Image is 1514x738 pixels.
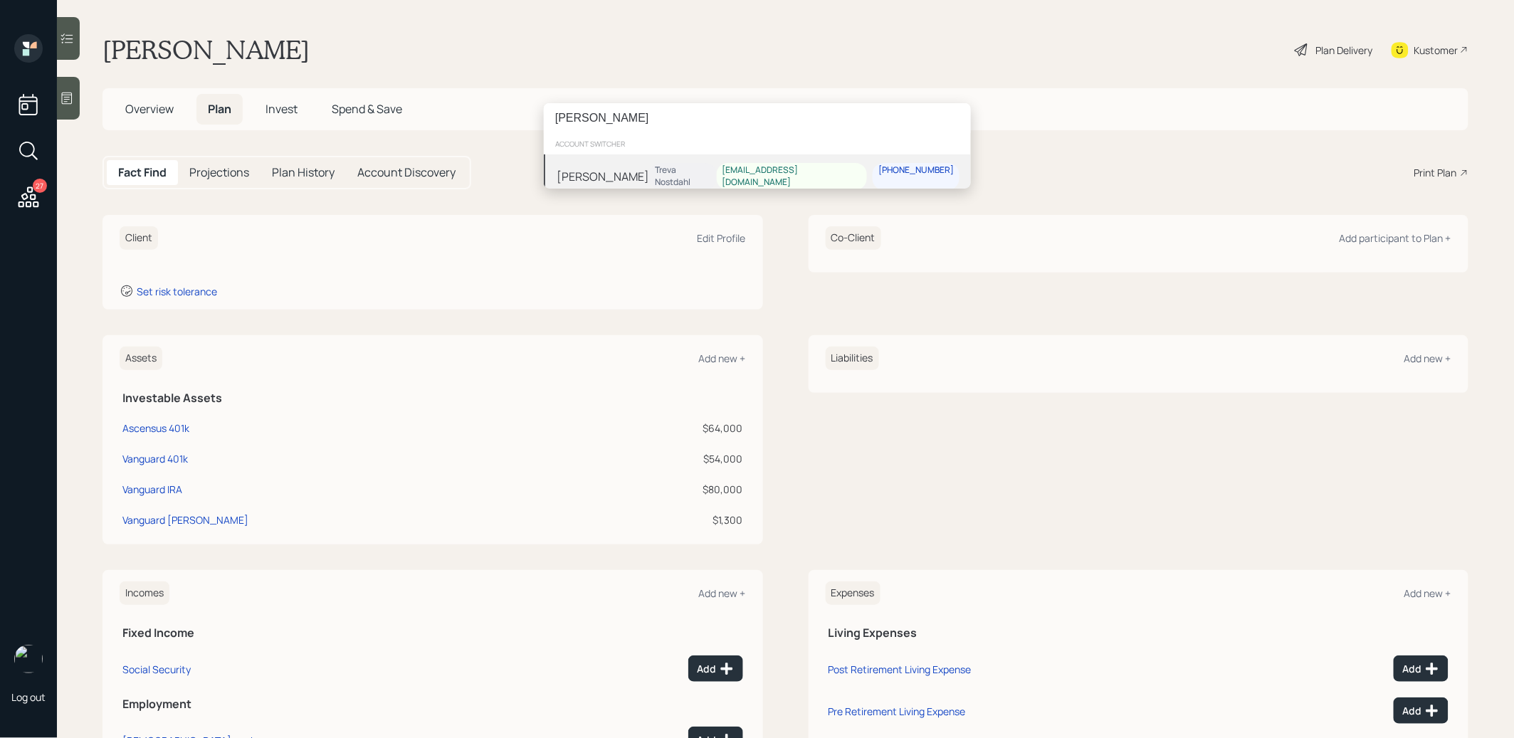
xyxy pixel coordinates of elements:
input: Type a command or search… [544,103,971,133]
div: Treva Nostdahl [655,164,711,189]
div: [PERSON_NAME] [557,168,649,185]
div: [PHONE_NUMBER] [878,164,954,176]
div: [EMAIL_ADDRESS][DOMAIN_NAME] [722,164,861,189]
div: account switcher [544,133,971,154]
